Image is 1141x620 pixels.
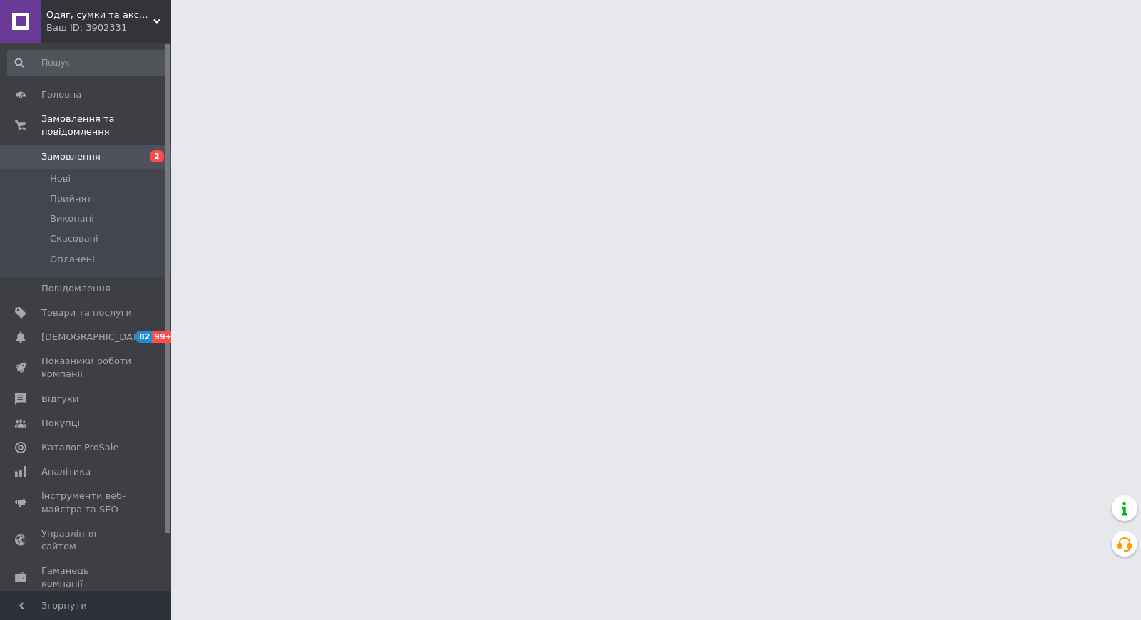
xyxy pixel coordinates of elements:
[50,212,94,225] span: Виконані
[41,306,132,319] span: Товари та послуги
[46,9,153,21] span: Одяг, сумки та аксесуари
[41,490,132,515] span: Інструменти веб-майстра та SEO
[41,331,147,343] span: [DEMOGRAPHIC_DATA]
[41,465,91,478] span: Аналітика
[41,564,132,590] span: Гаманець компанії
[41,393,78,405] span: Відгуки
[41,441,118,454] span: Каталог ProSale
[150,150,164,162] span: 2
[41,150,101,163] span: Замовлення
[41,417,80,430] span: Покупці
[50,253,95,266] span: Оплачені
[7,50,168,76] input: Пошук
[46,21,171,34] div: Ваш ID: 3902331
[152,331,175,343] span: 99+
[41,355,132,381] span: Показники роботи компанії
[135,331,152,343] span: 82
[41,282,111,295] span: Повідомлення
[50,192,94,205] span: Прийняті
[41,88,81,101] span: Головна
[41,527,132,553] span: Управління сайтом
[50,172,71,185] span: Нові
[41,113,171,138] span: Замовлення та повідомлення
[50,232,98,245] span: Скасовані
